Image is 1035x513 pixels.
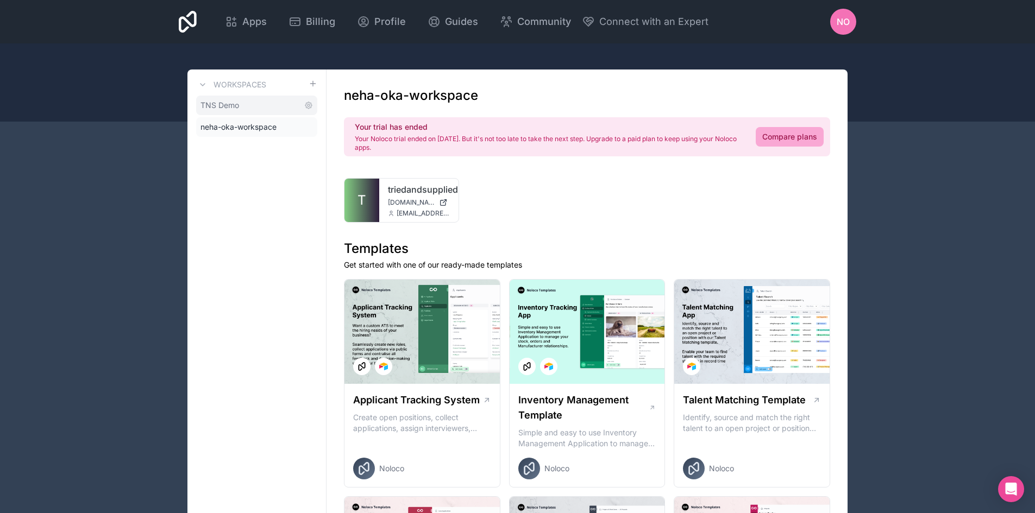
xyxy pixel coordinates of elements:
img: Airtable Logo [544,362,553,371]
h1: neha-oka-workspace [344,87,478,104]
span: [EMAIL_ADDRESS][DOMAIN_NAME] [397,209,450,218]
span: NO [837,15,850,28]
span: Profile [374,14,406,29]
h1: Inventory Management Template [518,392,649,423]
a: Profile [348,10,415,34]
a: Compare plans [756,127,824,147]
a: Apps [216,10,275,34]
h2: Your trial has ended [355,122,743,132]
p: Create open positions, collect applications, assign interviewers, centralise candidate feedback a... [353,412,491,434]
span: T [357,192,366,209]
span: neha-oka-workspace [200,122,277,132]
span: Community [517,14,571,29]
span: Noloco [379,463,404,474]
a: Community [491,10,580,34]
button: Connect with an Expert [582,14,708,29]
span: TNS Demo [200,100,239,111]
a: TNS Demo [196,96,317,115]
p: Identify, source and match the right talent to an open project or position with our Talent Matchi... [683,412,821,434]
a: neha-oka-workspace [196,117,317,137]
a: [DOMAIN_NAME] [388,198,450,207]
img: Airtable Logo [379,362,388,371]
h1: Talent Matching Template [683,392,806,408]
h1: Templates [344,240,830,257]
p: Your Noloco trial ended on [DATE]. But it's not too late to take the next step. Upgrade to a paid... [355,135,743,152]
span: Noloco [709,463,734,474]
p: Get started with one of our ready-made templates [344,259,830,270]
a: T [344,179,379,222]
h3: Workspaces [214,79,266,90]
a: Billing [280,10,344,34]
span: Apps [242,14,267,29]
span: Guides [445,14,478,29]
img: Airtable Logo [687,362,696,371]
a: triedandsupplied [388,183,450,196]
p: Simple and easy to use Inventory Management Application to manage your stock, orders and Manufact... [518,427,656,449]
a: Workspaces [196,78,266,91]
div: Open Intercom Messenger [998,476,1024,502]
span: [DOMAIN_NAME] [388,198,435,207]
h1: Applicant Tracking System [353,392,480,408]
span: Noloco [544,463,569,474]
a: Guides [419,10,487,34]
span: Connect with an Expert [599,14,708,29]
span: Billing [306,14,335,29]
